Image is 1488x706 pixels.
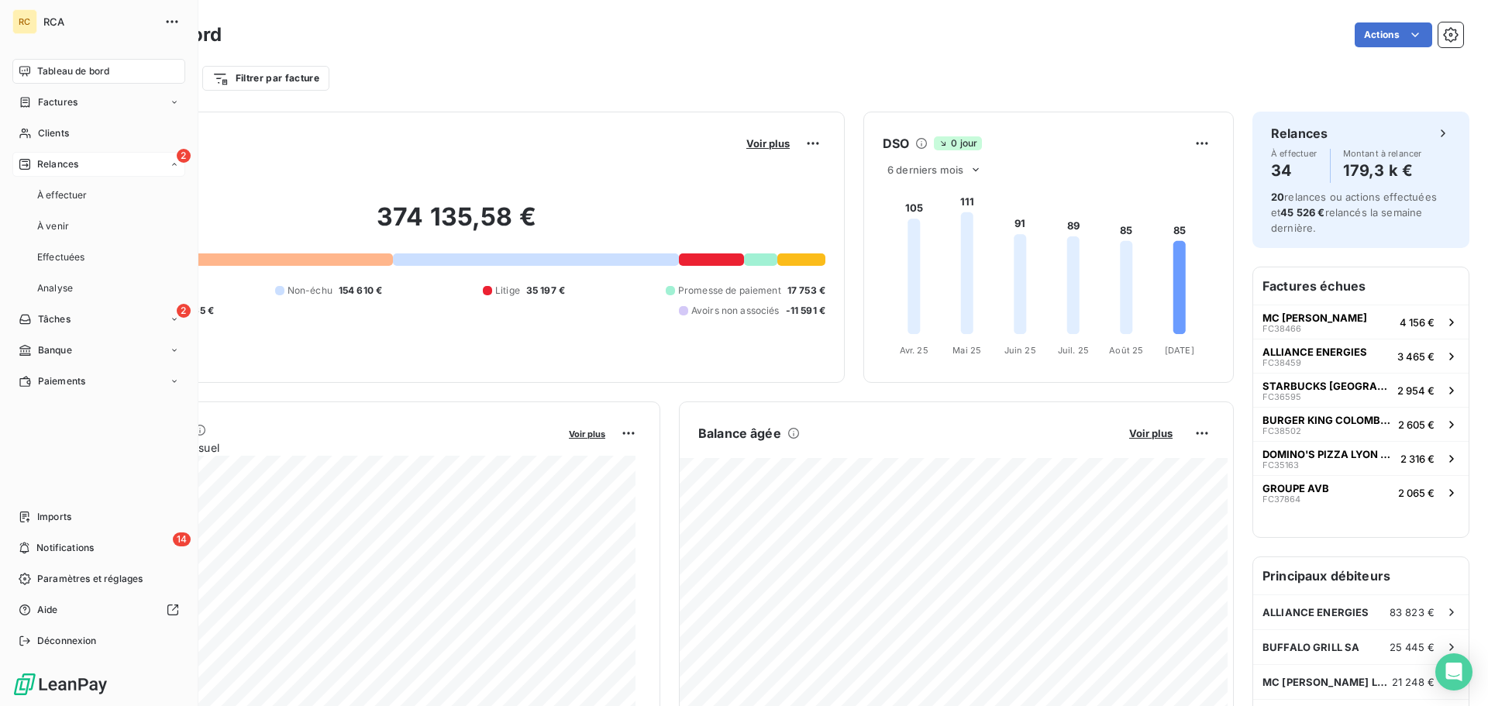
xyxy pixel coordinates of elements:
span: Clients [38,126,69,140]
button: ALLIANCE ENERGIESFC384593 465 € [1253,339,1469,373]
span: RCA [43,15,155,28]
span: relances ou actions effectuées et relancés la semaine dernière. [1271,191,1437,234]
span: Banque [38,343,72,357]
button: Voir plus [1125,426,1177,440]
button: Voir plus [742,136,794,150]
span: FC38459 [1262,358,1301,367]
span: À effectuer [1271,149,1317,158]
span: Aide [37,603,58,617]
span: 25 445 € [1390,641,1435,653]
tspan: [DATE] [1165,345,1194,356]
span: 154 610 € [339,284,382,298]
h4: 179,3 k € [1343,158,1422,183]
span: 4 156 € [1400,316,1435,329]
button: DOMINO'S PIZZA LYON 8 MERMOZFC351632 316 € [1253,441,1469,475]
tspan: Août 25 [1109,345,1143,356]
span: STARBUCKS [GEOGRAPHIC_DATA] [1262,380,1391,392]
span: GROUPE AVB [1262,482,1329,494]
span: FC38466 [1262,324,1301,333]
h6: Principaux débiteurs [1253,557,1469,594]
span: 3 465 € [1397,350,1435,363]
button: STARBUCKS [GEOGRAPHIC_DATA]FC365952 954 € [1253,373,1469,407]
span: Avoirs non associés [691,304,780,318]
span: Montant à relancer [1343,149,1422,158]
span: ALLIANCE ENERGIES [1262,346,1367,358]
span: Voir plus [1129,427,1173,439]
span: MC [PERSON_NAME] [1262,312,1367,324]
span: Paramètres et réglages [37,572,143,586]
span: FC38502 [1262,426,1301,436]
h6: Balance âgée [698,424,781,443]
span: Tableau de bord [37,64,109,78]
h2: 374 135,58 € [88,201,825,248]
span: FC36595 [1262,392,1301,401]
span: 35 197 € [526,284,565,298]
span: Promesse de paiement [678,284,781,298]
a: Aide [12,598,185,622]
span: 83 823 € [1390,606,1435,618]
div: Open Intercom Messenger [1435,653,1472,691]
button: BURGER KING COLOMBIER SAUGNIEUFC385022 605 € [1253,407,1469,441]
button: Filtrer par facture [202,66,329,91]
span: Imports [37,510,71,524]
span: Paiements [38,374,85,388]
tspan: Avr. 25 [900,345,928,356]
span: 2 316 € [1400,453,1435,465]
span: FC35163 [1262,460,1299,470]
button: GROUPE AVBFC378642 065 € [1253,475,1469,509]
span: 2 605 € [1398,418,1435,431]
span: 2 [177,304,191,318]
span: 2 954 € [1397,384,1435,397]
h6: Factures échues [1253,267,1469,305]
span: BUFFALO GRILL SA [1262,641,1359,653]
span: BURGER KING COLOMBIER SAUGNIEU [1262,414,1392,426]
span: -11 591 € [786,304,825,318]
span: 2 [177,149,191,163]
span: Factures [38,95,77,109]
span: 2 065 € [1398,487,1435,499]
button: Actions [1355,22,1432,47]
button: Voir plus [564,426,610,440]
span: 21 248 € [1392,676,1435,688]
img: Logo LeanPay [12,672,108,697]
span: Chiffre d'affaires mensuel [88,439,558,456]
span: Relances [37,157,78,171]
span: ALLIANCE ENERGIES [1262,606,1369,618]
span: 20 [1271,191,1284,203]
span: FC37864 [1262,494,1300,504]
span: Notifications [36,541,94,555]
span: Tâches [38,312,71,326]
span: 0 jour [934,136,982,150]
span: 14 [173,532,191,546]
span: À effectuer [37,188,88,202]
span: Litige [495,284,520,298]
span: À venir [37,219,69,233]
span: DOMINO'S PIZZA LYON 8 MERMOZ [1262,448,1394,460]
span: Non-échu [288,284,332,298]
span: MC [PERSON_NAME] LA RICAMARIE [1262,676,1392,688]
span: Analyse [37,281,73,295]
div: RC [12,9,37,34]
span: 45 526 € [1280,206,1324,219]
span: Effectuées [37,250,85,264]
span: 17 753 € [787,284,825,298]
h6: Relances [1271,124,1328,143]
h6: DSO [883,134,909,153]
span: 6 derniers mois [887,164,963,176]
span: Déconnexion [37,634,97,648]
span: Voir plus [569,429,605,439]
tspan: Juil. 25 [1058,345,1089,356]
h4: 34 [1271,158,1317,183]
button: MC [PERSON_NAME]FC384664 156 € [1253,305,1469,339]
span: Voir plus [746,137,790,150]
tspan: Mai 25 [952,345,981,356]
tspan: Juin 25 [1004,345,1036,356]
